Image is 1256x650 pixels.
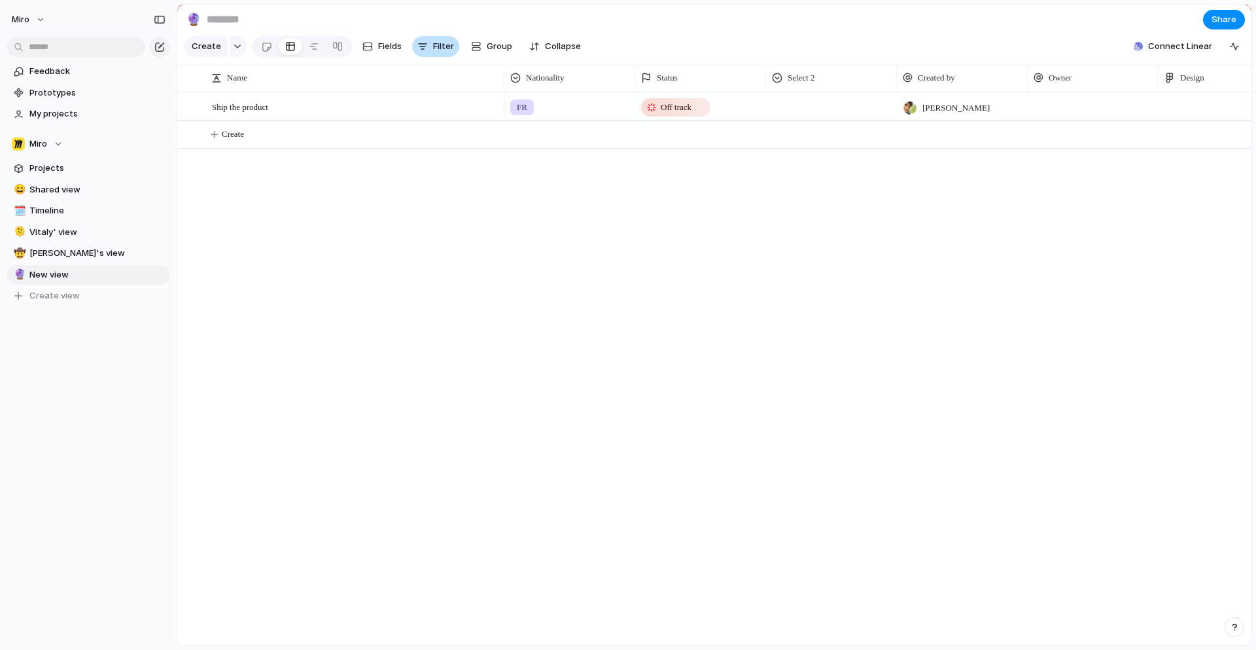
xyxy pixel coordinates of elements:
[12,13,29,26] span: miro
[212,99,268,114] span: Ship the product
[186,10,201,28] div: 🔮
[464,36,519,57] button: Group
[661,101,691,114] span: Off track
[227,71,247,84] span: Name
[12,226,25,239] button: 🫠
[7,201,170,221] a: 🗓️Timeline
[14,267,23,282] div: 🔮
[487,40,512,53] span: Group
[29,204,166,217] span: Timeline
[29,86,166,99] span: Prototypes
[192,40,221,53] span: Create
[526,71,565,84] span: Nationality
[1049,71,1072,84] span: Owner
[29,65,166,78] span: Feedback
[788,71,815,84] span: Select 2
[1148,40,1212,53] span: Connect Linear
[14,246,23,261] div: 🤠
[7,83,170,103] a: Prototypes
[184,36,228,57] button: Create
[222,128,244,141] span: Create
[29,247,166,260] span: [PERSON_NAME]'s view
[918,71,955,84] span: Created by
[29,162,166,175] span: Projects
[412,36,459,57] button: Filter
[524,36,586,57] button: Collapse
[12,247,25,260] button: 🤠
[6,9,52,30] button: miro
[1128,37,1217,56] button: Connect Linear
[14,204,23,219] div: 🗓️
[1203,10,1245,29] button: Share
[1212,13,1236,26] span: Share
[29,289,80,302] span: Create view
[12,268,25,281] button: 🔮
[29,268,166,281] span: New view
[12,183,25,196] button: 😄
[517,101,527,114] span: FR
[357,36,407,57] button: Fields
[922,101,990,115] span: [PERSON_NAME]
[545,40,581,53] span: Collapse
[14,182,23,197] div: 😄
[7,286,170,306] button: Create view
[7,265,170,285] a: 🔮New view
[657,71,678,84] span: Status
[14,225,23,240] div: 🫠
[29,183,166,196] span: Shared view
[7,223,170,242] a: 🫠Vitaly' view
[7,158,170,178] a: Projects
[12,204,25,217] button: 🗓️
[7,180,170,200] a: 😄Shared view
[378,40,402,53] span: Fields
[29,107,166,120] span: My projects
[183,9,204,30] button: 🔮
[1180,71,1204,84] span: Design
[29,137,47,151] span: Miro
[29,226,166,239] span: Vitaly' view
[7,104,170,124] a: My projects
[7,244,170,263] a: 🤠[PERSON_NAME]'s view
[433,40,454,53] span: Filter
[7,134,170,154] button: Miro
[7,62,170,81] a: Feedback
